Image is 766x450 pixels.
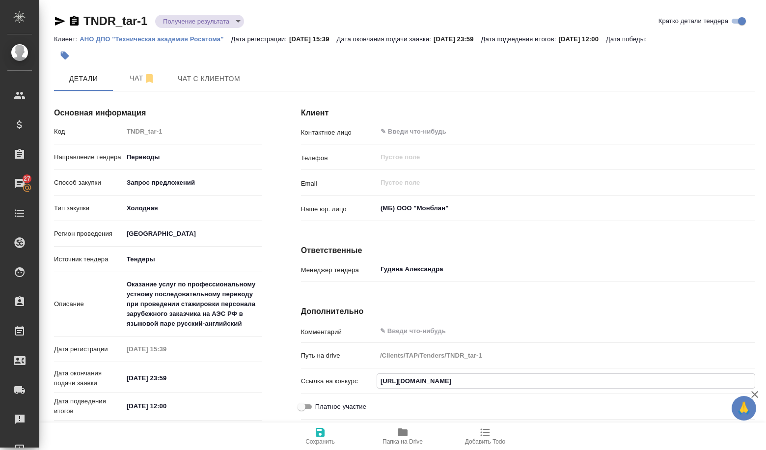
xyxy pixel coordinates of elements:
[54,344,123,354] p: Дата регистрации
[123,342,209,356] input: Пустое поле
[80,34,231,43] a: АНО ДПО "Техническая академия Росатома"
[60,73,107,85] span: Детали
[337,35,434,43] p: Дата окончания подачи заявки:
[301,245,755,256] h4: Ответственные
[750,268,752,270] button: Open
[160,17,232,26] button: Получение результата
[83,14,147,28] a: TNDR_tar-1
[54,229,123,239] p: Регион проведения
[444,422,526,450] button: Добавить Todo
[54,299,123,309] p: Описание
[377,348,755,363] input: Пустое поле
[123,371,209,385] input: ✎ Введи что-нибудь
[119,72,166,84] span: Чат
[606,35,649,43] p: Дата победы:
[301,265,377,275] p: Менеджер тендера
[178,73,240,85] span: Чат с клиентом
[301,128,377,138] p: Контактное лицо
[54,45,76,66] button: Добавить тэг
[54,178,123,188] p: Способ закупки
[301,327,377,337] p: Комментарий
[301,306,755,317] h4: Дополнительно
[123,251,262,268] div: [GEOGRAPHIC_DATA]
[301,351,377,361] p: Путь на drive
[54,152,123,162] p: Направление тендера
[54,127,123,137] p: Код
[123,149,262,166] div: Переводы
[54,35,80,43] p: Клиент:
[54,203,123,213] p: Тип закупки
[123,276,262,332] textarea: Оказание услуг по профессиональному устному последовательному переводу при проведении стажировки ...
[301,107,755,119] h4: Клиент
[658,16,728,26] span: Кратко детали тендера
[434,35,481,43] p: [DATE] 23:59
[123,225,262,242] div: [GEOGRAPHIC_DATA]
[481,35,559,43] p: Дата подведения итогов:
[380,177,732,189] input: Пустое поле
[380,151,732,163] input: Пустое поле
[54,254,123,264] p: Источник тендера
[465,438,505,445] span: Добавить Todo
[123,174,262,191] div: Запрос предложений
[18,174,36,184] span: 27
[80,35,231,43] p: АНО ДПО "Техническая академия Росатома"
[361,422,444,450] button: Папка на Drive
[315,402,366,412] span: Платное участие
[2,171,37,196] a: 27
[732,396,756,421] button: 🙏
[123,124,262,139] input: Пустое поле
[68,15,80,27] button: Скопировать ссылку
[736,398,752,419] span: 🙏
[155,15,244,28] div: Получение результата
[305,438,335,445] span: Сохранить
[143,73,155,84] svg: Отписаться
[301,376,377,386] p: Ссылка на конкурс
[54,15,66,27] button: Скопировать ссылку для ЯМессенджера
[289,35,337,43] p: [DATE] 15:39
[380,126,719,138] input: ✎ Введи что-нибудь
[279,422,361,450] button: Сохранить
[750,207,752,209] button: Open
[750,131,752,133] button: Open
[54,368,123,388] p: Дата окончания подачи заявки
[123,399,209,413] input: ✎ Введи что-нибудь
[301,204,377,214] p: Наше юр. лицо
[377,374,755,388] input: ✎ Введи что-нибудь
[301,153,377,163] p: Телефон
[383,438,423,445] span: Папка на Drive
[54,396,123,416] p: Дата подведения итогов
[558,35,606,43] p: [DATE] 12:00
[231,35,289,43] p: Дата регистрации:
[54,107,262,119] h4: Основная информация
[123,200,262,217] div: Холодная
[301,179,377,189] p: Email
